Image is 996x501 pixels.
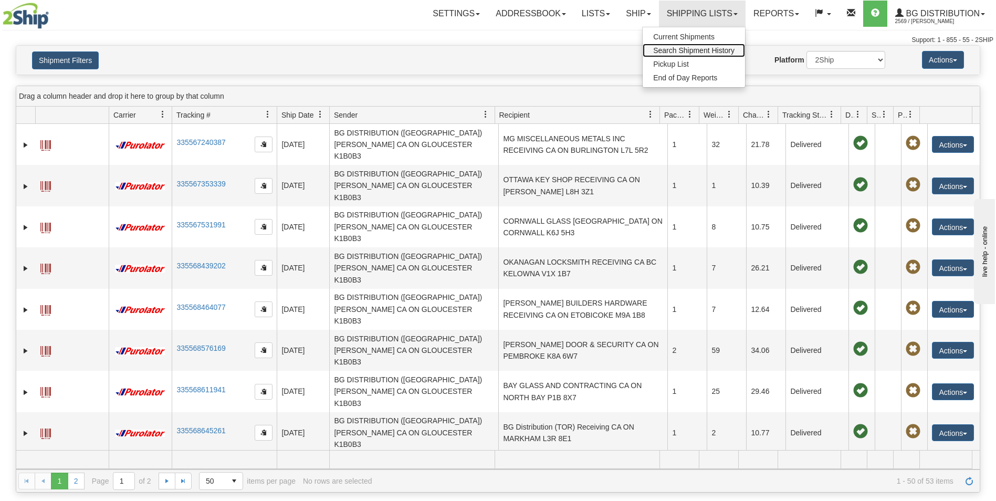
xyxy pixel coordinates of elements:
[667,371,707,412] td: 1
[643,44,745,57] a: Search Shipment History
[281,110,313,120] span: Ship Date
[901,106,919,123] a: Pickup Status filter column settings
[255,342,272,358] button: Copy to clipboard
[176,262,225,270] a: 335568439202
[853,301,868,316] span: On time
[40,135,51,152] a: Label
[932,178,974,194] button: Actions
[932,218,974,235] button: Actions
[853,260,868,275] span: On time
[849,106,867,123] a: Delivery Status filter column settings
[707,124,746,165] td: 32
[277,165,329,206] td: [DATE]
[40,424,51,441] a: Label
[498,330,667,371] td: [PERSON_NAME] DOOR & SECURITY CA ON PEMBROKE K8A 6W7
[277,330,329,371] td: [DATE]
[906,136,920,151] span: Pickup Not Assigned
[707,371,746,412] td: 25
[845,110,854,120] span: Delivery Status
[255,260,272,276] button: Copy to clipboard
[853,342,868,357] span: On time
[379,477,953,485] span: 1 - 50 of 53 items
[20,263,31,274] a: Expand
[176,221,225,229] a: 335567531991
[277,371,329,412] td: [DATE]
[774,55,804,65] label: Platform
[667,412,707,453] td: 1
[199,472,243,490] span: Page sizes drop down
[40,341,51,358] a: Label
[176,138,225,147] a: 335567240387
[972,197,995,304] iframe: chat widget
[329,165,498,206] td: BG DISTRIBUTION ([GEOGRAPHIC_DATA]) [PERSON_NAME] CA ON GLOUCESTER K1B0B3
[643,71,745,85] a: End of Day Reports
[659,1,746,27] a: Shipping lists
[887,1,993,27] a: BG Distribution 2569 / [PERSON_NAME]
[746,247,785,288] td: 26.21
[40,218,51,235] a: Label
[113,265,167,273] img: 11 - Purolator
[853,383,868,398] span: On time
[20,305,31,315] a: Expand
[746,165,785,206] td: 10.39
[898,110,907,120] span: Pickup Status
[667,247,707,288] td: 1
[785,247,848,288] td: Delivered
[8,9,97,17] div: live help - online
[3,3,49,29] img: logo2569.jpg
[760,106,778,123] a: Charge filter column settings
[643,30,745,44] a: Current Shipments
[664,110,686,120] span: Packages
[40,259,51,276] a: Label
[785,124,848,165] td: Delivered
[707,289,746,330] td: 7
[932,383,974,400] button: Actions
[707,206,746,247] td: 8
[499,110,530,120] span: Recipient
[707,330,746,371] td: 59
[653,33,715,41] span: Current Shipments
[785,371,848,412] td: Delivered
[277,206,329,247] td: [DATE]
[329,289,498,330] td: BG DISTRIBUTION ([GEOGRAPHIC_DATA]) [PERSON_NAME] CA ON GLOUCESTER K1B0B3
[20,346,31,356] a: Expand
[853,218,868,233] span: On time
[176,385,225,394] a: 335568611941
[20,428,31,439] a: Expand
[255,137,272,152] button: Copy to clipboard
[642,106,659,123] a: Recipient filter column settings
[255,384,272,400] button: Copy to clipboard
[176,180,225,188] a: 335567353339
[113,430,167,437] img: 11 - Purolator
[20,181,31,192] a: Expand
[618,1,658,27] a: Ship
[667,124,707,165] td: 1
[176,110,211,120] span: Tracking #
[329,412,498,453] td: BG DISTRIBUTION ([GEOGRAPHIC_DATA]) [PERSON_NAME] CA ON GLOUCESTER K1B0B3
[746,412,785,453] td: 10.77
[329,124,498,165] td: BG DISTRIBUTION ([GEOGRAPHIC_DATA]) [PERSON_NAME] CA ON GLOUCESTER K1B0B3
[746,124,785,165] td: 21.78
[643,57,745,71] a: Pickup List
[707,412,746,453] td: 2
[498,289,667,330] td: [PERSON_NAME] BUILDERS HARDWARE RECEIVING CA ON ETOBICOKE M9A 1B8
[961,473,978,489] a: Refresh
[785,206,848,247] td: Delivered
[329,371,498,412] td: BG DISTRIBUTION ([GEOGRAPHIC_DATA]) [PERSON_NAME] CA ON GLOUCESTER K1B0B3
[653,46,735,55] span: Search Shipment History
[704,110,726,120] span: Weight
[681,106,699,123] a: Packages filter column settings
[667,330,707,371] td: 2
[498,124,667,165] td: MG MISCELLANEOUS METALS INC RECEIVING CA ON BURLINGTON L7L 5R2
[932,424,974,441] button: Actions
[329,206,498,247] td: BG DISTRIBUTION ([GEOGRAPHIC_DATA]) [PERSON_NAME] CA ON GLOUCESTER K1B0B3
[922,51,964,69] button: Actions
[906,178,920,192] span: Pickup Not Assigned
[707,247,746,288] td: 7
[746,206,785,247] td: 10.75
[255,219,272,235] button: Copy to clipboard
[498,371,667,412] td: BAY GLASS AND CONTRACTING CA ON NORTH BAY P1B 8X7
[875,106,893,123] a: Shipment Issues filter column settings
[199,472,296,490] span: items per page
[176,344,225,352] a: 335568576169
